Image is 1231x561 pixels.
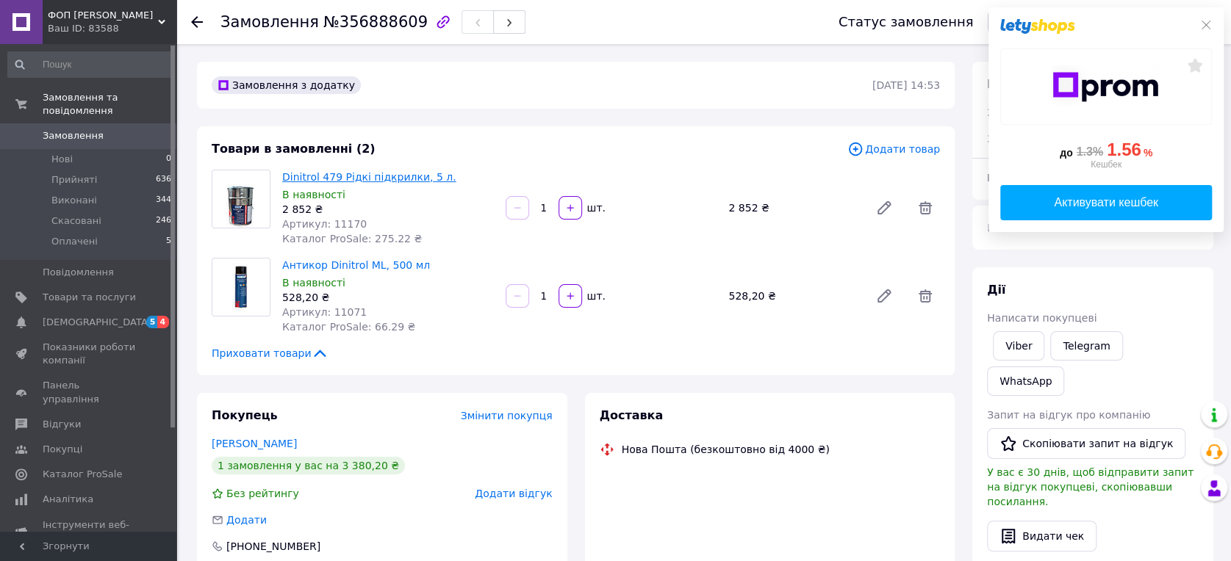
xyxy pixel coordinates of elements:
[872,79,940,91] time: [DATE] 14:53
[987,106,1035,118] span: 2 товари
[7,51,173,78] input: Пошук
[869,281,899,311] a: Редагувати
[282,171,456,183] a: Dinitrol 479 Рідкі підкрилки, 5 л.
[987,466,1194,507] span: У вас є 30 днів, щоб відправити запит на відгук покупцеві, скопіювавши посилання.
[911,281,940,311] span: Видалити
[987,409,1150,421] span: Запит на відгук про компанію
[43,291,136,304] span: Товари та послуги
[220,13,319,31] span: Замовлення
[212,457,405,474] div: 1 замовлення у вас на 3 380,20 ₴
[987,366,1064,396] a: WhatsApp
[43,341,136,367] span: Показники роботи компанії
[43,468,122,481] span: Каталог ProSale
[225,539,322,554] div: [PHONE_NUMBER]
[1050,331,1122,361] a: Telegram
[987,283,1005,297] span: Дії
[43,316,151,329] span: [DEMOGRAPHIC_DATA]
[43,518,136,545] span: Інструменти веб-майстра та SEO
[227,258,254,316] img: Антикор Dinitrol ML, 500 мл
[282,290,494,305] div: 528,20 ₴
[48,22,176,35] div: Ваш ID: 83588
[43,266,114,279] span: Повідомлення
[600,408,664,422] span: Доставка
[51,153,73,166] span: Нові
[212,408,278,422] span: Покупець
[51,173,97,187] span: Прийняті
[282,189,345,200] span: В наявності
[156,214,171,228] span: 246
[987,133,1029,145] span: Знижка
[282,202,494,217] div: 2 852 ₴
[323,13,428,31] span: №356888609
[282,321,415,333] span: Каталог ProSale: 66.29 ₴
[869,193,899,222] a: Редагувати
[43,418,81,431] span: Відгуки
[212,142,376,156] span: Товари в замовленні (2)
[156,173,171,187] span: 636
[282,259,430,271] a: Антикор Dinitrol ML, 500 мл
[987,312,1097,324] span: Написати покупцеві
[282,277,345,289] span: В наявності
[987,521,1097,551] button: Видати чек
[226,488,299,499] span: Без рейтингу
[51,235,98,248] span: Оплачені
[987,428,1185,459] button: Скопіювати запит на відгук
[51,214,101,228] span: Скасовані
[618,442,833,457] div: Нова Пошта (безкоштовно від 4000 ₴)
[282,218,367,230] span: Артикул: 11170
[282,233,422,245] span: Каталог ProSale: 275.22 ₴
[212,76,361,94] div: Замовлення з додатку
[157,316,169,328] span: 4
[1152,222,1199,234] span: 341.51 ₴
[722,198,864,218] div: 2 852 ₴
[461,410,553,421] span: Змінити покупця
[146,316,158,328] span: 5
[43,91,176,117] span: Замовлення та повідомлення
[48,9,158,22] span: ФОП Мітла Віра Петрівна
[43,443,82,456] span: Покупці
[191,15,203,29] div: Повернутися назад
[166,153,171,166] span: 0
[993,331,1044,361] a: Viber
[987,172,1082,184] span: Всього до сплати
[847,141,940,157] span: Додати товар
[226,514,267,526] span: Додати
[212,438,297,449] a: [PERSON_NAME]
[584,289,607,303] div: шт.
[987,222,1109,234] span: Комісія за замовлення
[156,194,171,207] span: 344
[475,488,552,499] span: Додати відгук
[51,194,97,207] span: Виконані
[166,235,171,248] span: 5
[43,129,104,142] span: Замовлення
[839,15,974,29] div: Статус замовлення
[282,306,367,318] span: Артикул: 11071
[43,493,93,506] span: Аналітика
[212,346,329,361] span: Приховати товари
[987,77,1033,91] span: Всього
[911,193,940,222] span: Видалити
[722,286,864,306] div: 528,20 ₴
[212,170,270,228] img: Dinitrol 479 Рідкі підкрилки, 5 л.
[43,379,136,405] span: Панель управління
[584,200,607,215] div: шт.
